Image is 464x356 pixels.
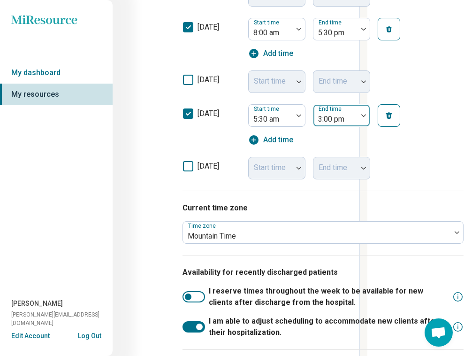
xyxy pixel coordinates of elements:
[319,19,343,26] label: End time
[209,316,449,338] span: I am able to adjust scheduling to accommodate new clients after their hospitalization.
[248,48,293,59] button: Add time
[209,286,449,308] span: I reserve times throughout the week to be available for new clients after discharge from the hosp...
[198,109,219,118] span: [DATE]
[11,299,63,309] span: [PERSON_NAME]
[11,331,50,341] button: Edit Account
[198,162,219,170] span: [DATE]
[263,48,293,59] span: Add time
[11,310,113,327] span: [PERSON_NAME][EMAIL_ADDRESS][DOMAIN_NAME]
[183,267,464,278] p: Availability for recently discharged patients
[319,106,343,112] label: End time
[188,223,218,229] label: Time zone
[198,23,219,31] span: [DATE]
[183,202,464,214] p: Current time zone
[263,134,293,146] span: Add time
[254,19,281,26] label: Start time
[198,75,219,84] span: [DATE]
[248,134,293,146] button: Add time
[78,331,101,339] button: Log Out
[254,106,281,112] label: Start time
[425,318,453,347] a: Open chat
